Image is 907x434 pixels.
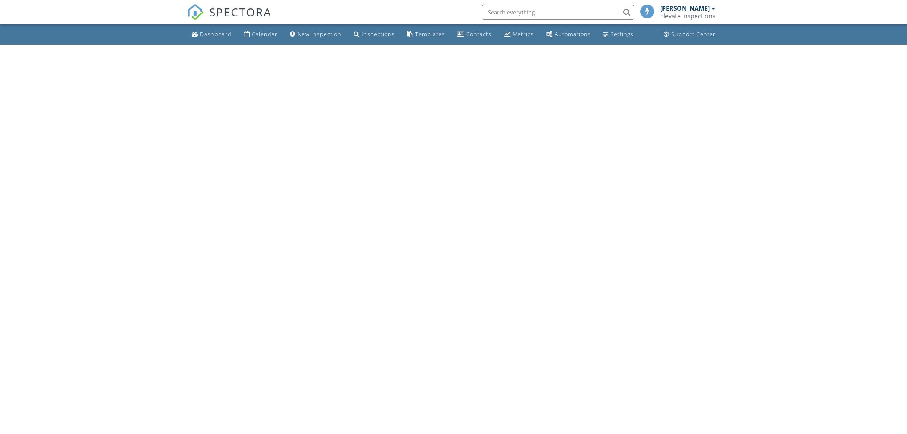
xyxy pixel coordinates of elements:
[660,12,715,20] div: Elevate Inspections
[600,27,637,42] a: Settings
[252,31,278,38] div: Calendar
[661,27,719,42] a: Support Center
[209,4,272,20] span: SPECTORA
[660,5,710,12] div: [PERSON_NAME]
[415,31,445,38] div: Templates
[200,31,232,38] div: Dashboard
[187,4,204,21] img: The Best Home Inspection Software - Spectora
[298,31,341,38] div: New Inspection
[187,10,272,26] a: SPECTORA
[241,27,281,42] a: Calendar
[513,31,534,38] div: Metrics
[482,5,634,20] input: Search everything...
[189,27,235,42] a: Dashboard
[362,31,395,38] div: Inspections
[555,31,591,38] div: Automations
[350,27,398,42] a: Inspections
[501,27,537,42] a: Metrics
[454,27,494,42] a: Contacts
[611,31,633,38] div: Settings
[404,27,448,42] a: Templates
[287,27,344,42] a: New Inspection
[466,31,491,38] div: Contacts
[671,31,716,38] div: Support Center
[543,27,594,42] a: Automations (Basic)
